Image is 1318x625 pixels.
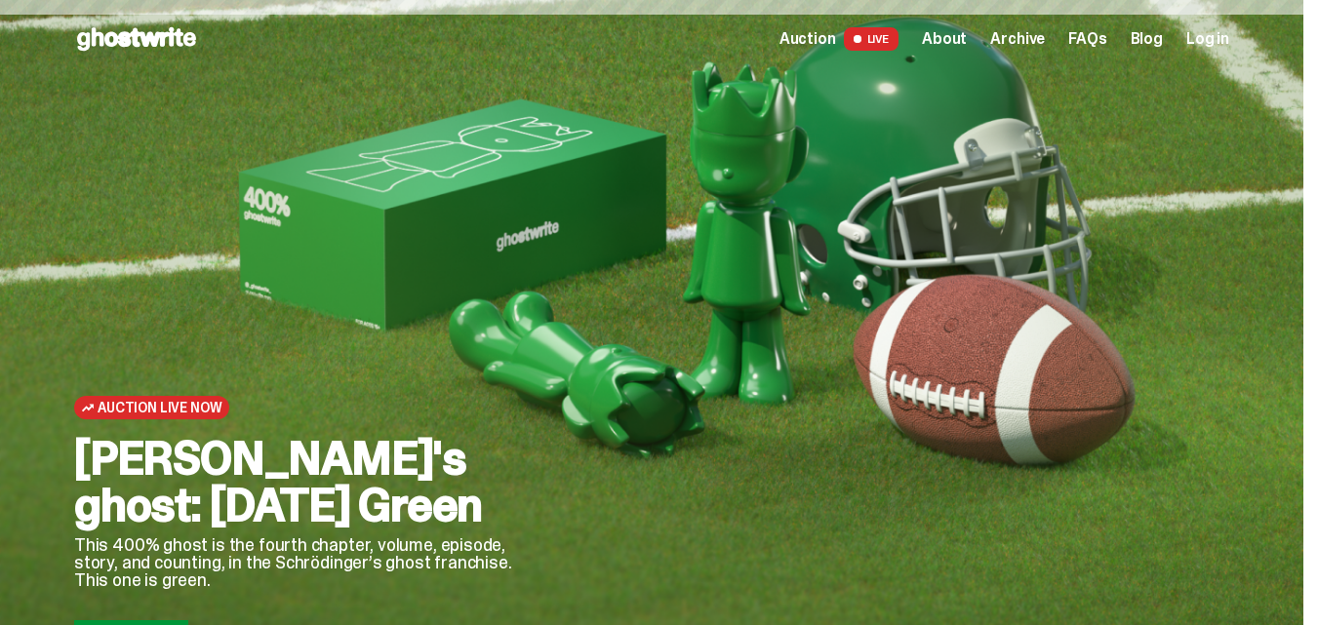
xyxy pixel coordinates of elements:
[922,31,967,47] a: About
[779,31,836,47] span: Auction
[1068,31,1106,47] a: FAQs
[990,31,1045,47] a: Archive
[1131,31,1163,47] a: Blog
[74,435,542,528] h2: [PERSON_NAME]'s ghost: [DATE] Green
[1186,31,1229,47] a: Log in
[779,27,899,51] a: Auction LIVE
[74,536,542,589] p: This 400% ghost is the fourth chapter, volume, episode, story, and counting, in the Schrödinger’s...
[844,27,899,51] span: LIVE
[98,400,221,415] span: Auction Live Now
